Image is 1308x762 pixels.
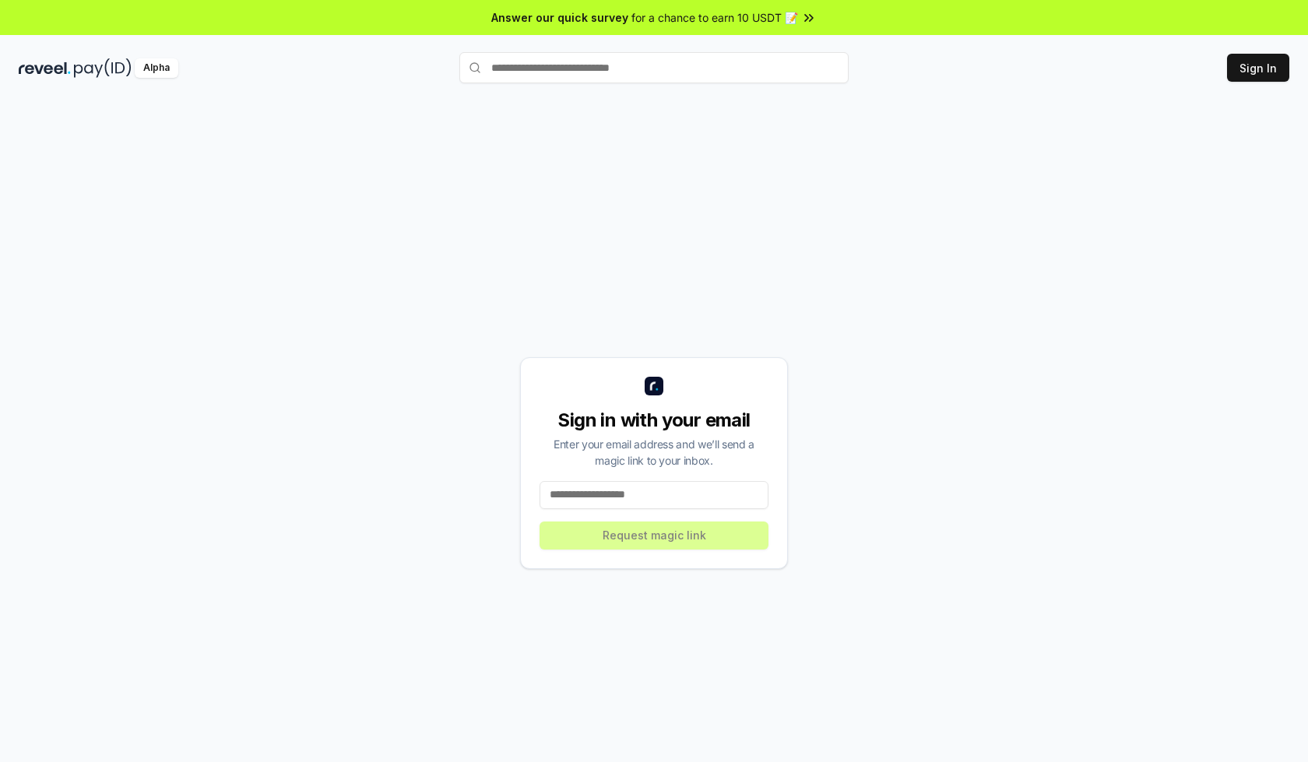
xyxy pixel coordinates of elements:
[540,436,768,469] div: Enter your email address and we’ll send a magic link to your inbox.
[631,9,798,26] span: for a chance to earn 10 USDT 📝
[491,9,628,26] span: Answer our quick survey
[1227,54,1289,82] button: Sign In
[645,377,663,395] img: logo_small
[135,58,178,78] div: Alpha
[540,408,768,433] div: Sign in with your email
[74,58,132,78] img: pay_id
[19,58,71,78] img: reveel_dark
